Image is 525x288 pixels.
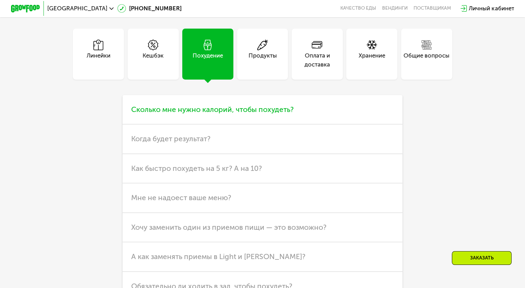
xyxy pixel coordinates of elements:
[249,51,277,69] div: Продукты
[131,134,211,143] span: Когда будет результат?
[87,51,110,69] div: Линейки
[131,223,327,232] span: Хочу заменить один из приемов пищи — это возможно?
[117,4,182,13] a: [PHONE_NUMBER]
[382,6,408,11] a: Вендинги
[193,51,223,69] div: Похудение
[340,6,376,11] a: Качество еды
[131,252,305,261] span: А как заменять приемы в Light и [PERSON_NAME]?
[131,164,262,173] span: Как быстро похудеть на 5 кг? А на 10?
[143,51,164,69] div: Кешбэк
[359,51,385,69] div: Хранение
[414,6,451,11] div: поставщикам
[131,105,294,114] span: Сколько мне нужно калорий, чтобы похудеть?
[469,4,514,13] div: Личный кабинет
[292,51,343,69] div: Оплата и доставка
[404,51,449,69] div: Общие вопросы
[47,6,107,11] span: [GEOGRAPHIC_DATA]
[131,193,231,202] span: Мне не надоест ваше меню?
[452,251,512,265] div: Заказать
